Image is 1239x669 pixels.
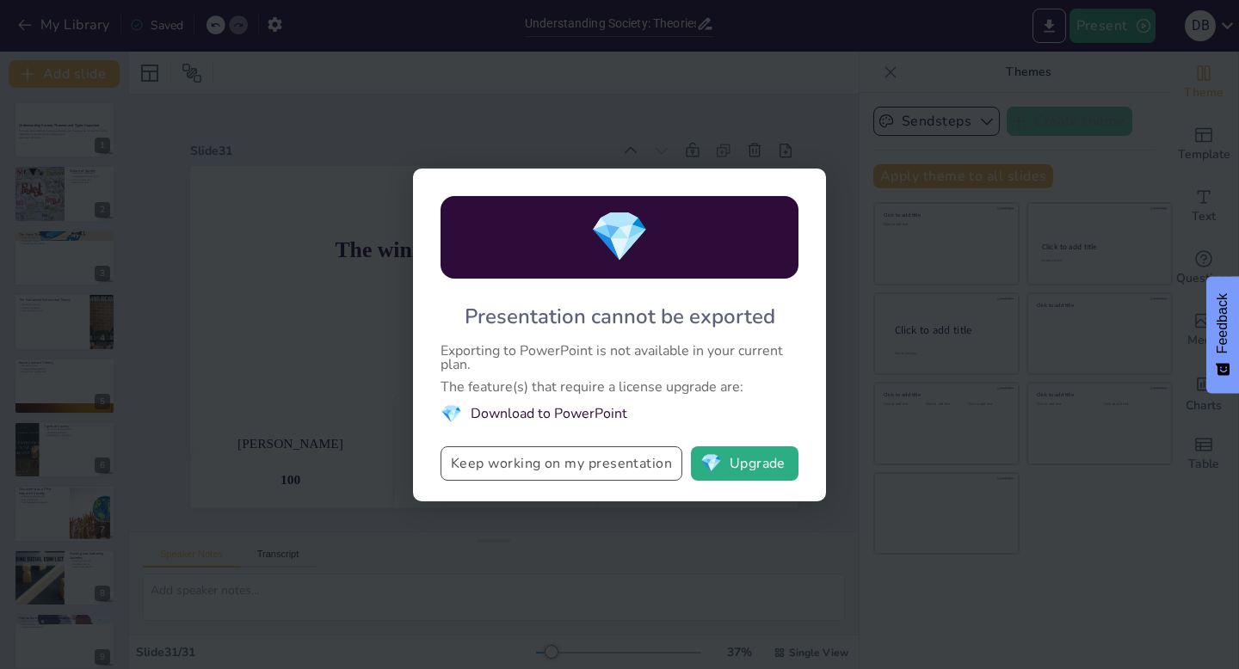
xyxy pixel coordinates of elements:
button: Feedback - Show survey [1206,276,1239,393]
span: diamond [700,455,722,472]
span: diamond [441,402,462,426]
li: Download to PowerPoint [441,402,798,426]
span: Feedback [1215,293,1230,353]
div: Exporting to PowerPoint is not available in your current plan. [441,344,798,371]
div: Presentation cannot be exported [465,303,775,330]
button: Keep working on my presentation [441,446,682,481]
span: diamond [589,204,650,270]
div: The feature(s) that require a license upgrade are: [441,380,798,394]
button: diamondUpgrade [691,446,798,481]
